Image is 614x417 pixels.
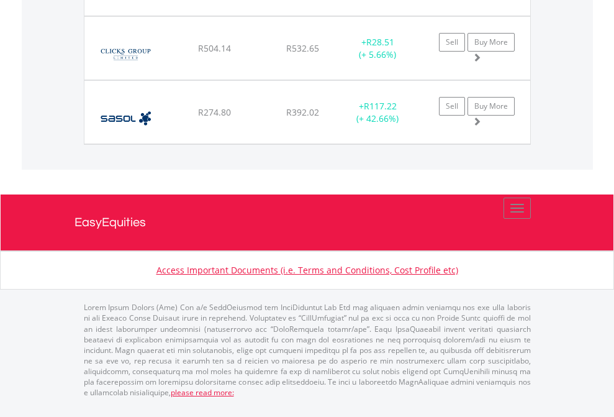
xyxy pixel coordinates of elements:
span: R532.65 [286,42,319,54]
a: Access Important Documents (i.e. Terms and Conditions, Cost Profile etc) [156,264,458,276]
span: R274.80 [198,106,231,118]
img: EQU.ZA.SOL.png [91,96,161,140]
a: Buy More [467,97,515,116]
div: + (+ 42.66%) [339,100,417,125]
div: + (+ 5.66%) [339,36,417,61]
img: EQU.ZA.CLS.png [91,32,161,76]
span: R392.02 [286,106,319,118]
span: R117.22 [364,100,397,112]
a: Sell [439,97,465,116]
a: Sell [439,33,465,52]
a: please read more: [171,387,234,398]
span: R28.51 [366,36,394,48]
a: EasyEquities [74,195,540,250]
span: R504.14 [198,42,231,54]
p: Lorem Ipsum Dolors (Ame) Con a/e SeddOeiusmod tem InciDiduntut Lab Etd mag aliquaen admin veniamq... [84,302,531,398]
a: Buy More [467,33,515,52]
